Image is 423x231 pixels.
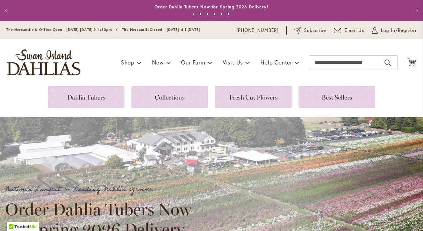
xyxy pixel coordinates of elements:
a: Subscribe [294,27,326,34]
span: Shop [121,59,135,66]
span: Visit Us [223,59,243,66]
button: 1 of 6 [192,13,195,15]
span: The Mercantile & Office Open - [DATE]-[DATE] 9-4:30pm / The Mercantile [6,27,150,32]
span: Our Farm [181,59,205,66]
a: Log In/Register [372,27,417,34]
button: 2 of 6 [199,13,202,15]
button: Next [409,4,423,18]
button: 4 of 6 [213,13,216,15]
button: 6 of 6 [227,13,230,15]
span: Email Us [345,27,365,34]
span: Help Center [260,59,292,66]
button: 3 of 6 [206,13,209,15]
span: Log In/Register [381,27,417,34]
p: Nation's Largest & Leading Dahlia Grower [5,184,198,195]
button: 5 of 6 [220,13,223,15]
a: Order Dahlia Tubers Now for Spring 2026 Delivery! [155,4,268,9]
span: Subscribe [304,27,326,34]
a: Email Us [334,27,365,34]
span: New [152,59,164,66]
a: [PHONE_NUMBER] [236,27,279,34]
a: store logo [7,49,80,75]
span: Closed - [DATE] till [DATE] [150,27,200,32]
